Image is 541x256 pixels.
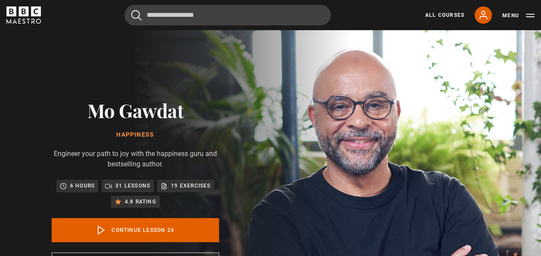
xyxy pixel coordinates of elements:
p: 6 hours [70,181,95,190]
p: 19 exercises [171,181,210,190]
a: Continue lesson 26 [52,218,219,242]
h1: Happiness [52,131,219,138]
p: 4.8 rating [125,197,156,206]
h2: Mo Gawdat [52,99,219,121]
a: All Courses [425,11,464,19]
svg: BBC Maestro [6,6,41,24]
button: Toggle navigation [502,11,535,20]
p: 31 lessons [115,181,150,190]
button: Submit the search query [131,10,142,21]
p: Engineer your path to joy with the happiness guru and bestselling author. [52,149,219,169]
input: Search [124,5,331,25]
